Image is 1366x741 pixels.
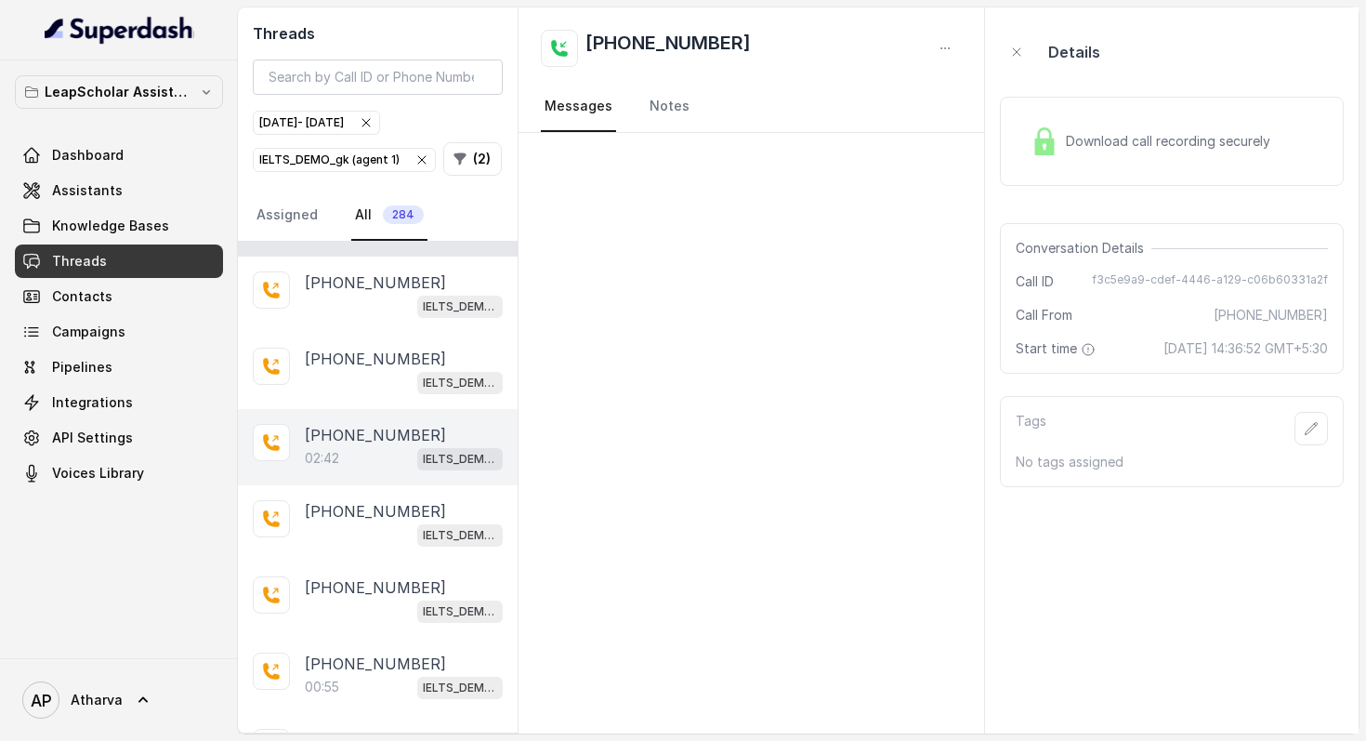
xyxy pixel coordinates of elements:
p: [PHONE_NUMBER] [305,271,446,294]
span: 284 [383,205,424,224]
span: Assistants [52,181,123,200]
a: Assigned [253,191,322,241]
p: LeapScholar Assistant [45,81,193,103]
a: Pipelines [15,351,223,384]
p: [PHONE_NUMBER] [305,500,446,523]
p: IELTS_DEMO_gk (agent 1) [423,374,497,392]
p: IELTS_DEMO_gk (agent 1) [423,298,497,316]
a: Threads [15,245,223,278]
a: API Settings [15,421,223,455]
p: [PHONE_NUMBER] [305,348,446,370]
p: IELTS_DEMO_gk (agent 1) [423,679,497,697]
span: Knowledge Bases [52,217,169,235]
span: [DATE] 14:36:52 GMT+5:30 [1163,339,1328,358]
nav: Tabs [541,82,963,132]
a: All284 [351,191,427,241]
span: Call ID [1016,272,1054,291]
span: Dashboard [52,146,124,165]
button: [DATE]- [DATE] [253,111,380,135]
img: light.svg [45,15,194,45]
button: (2) [443,142,502,176]
button: IELTS_DEMO_gk (agent 1) [253,148,436,172]
span: Voices Library [52,464,144,483]
p: Details [1048,41,1100,63]
p: No tags assigned [1016,453,1328,471]
p: Tags [1016,412,1046,445]
p: [PHONE_NUMBER] [305,576,446,599]
span: Integrations [52,393,133,412]
a: Atharva [15,674,223,726]
h2: Threads [253,22,503,45]
span: Download call recording securely [1066,132,1278,151]
span: f3c5e9a9-cdef-4446-a129-c06b60331a2f [1092,272,1328,291]
span: Conversation Details [1016,239,1151,258]
a: Integrations [15,386,223,419]
p: [PHONE_NUMBER] [305,653,446,675]
a: Campaigns [15,315,223,349]
span: API Settings [52,429,133,447]
p: 02:42 [305,449,339,468]
div: [DATE] - [DATE] [259,113,374,132]
a: Voices Library [15,457,223,490]
img: Lock Icon [1031,127,1058,155]
a: Notes [646,82,693,132]
span: Contacts [52,287,112,306]
a: Dashboard [15,139,223,172]
p: IELTS_DEMO_gk (agent 1) [423,526,497,545]
p: IELTS_DEMO_gk (agent 1) [423,602,497,621]
a: Messages [541,82,616,132]
p: 00:55 [305,678,339,696]
span: Atharva [71,691,123,709]
span: Call From [1016,306,1072,324]
a: Contacts [15,280,223,313]
span: Campaigns [52,323,125,341]
p: IELTS_DEMO_gk (agent 1) [423,450,497,469]
h2: [PHONE_NUMBER] [585,30,751,67]
button: LeapScholar Assistant [15,75,223,109]
text: AP [31,691,52,710]
span: Start time [1016,339,1099,358]
a: Knowledge Bases [15,209,223,243]
span: Pipelines [52,358,112,377]
div: IELTS_DEMO_gk (agent 1) [259,151,429,169]
input: Search by Call ID or Phone Number [253,60,503,95]
p: [PHONE_NUMBER] [305,424,446,446]
nav: Tabs [253,191,503,241]
span: Threads [52,252,107,271]
span: [PHONE_NUMBER] [1214,306,1328,324]
a: Assistants [15,174,223,207]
